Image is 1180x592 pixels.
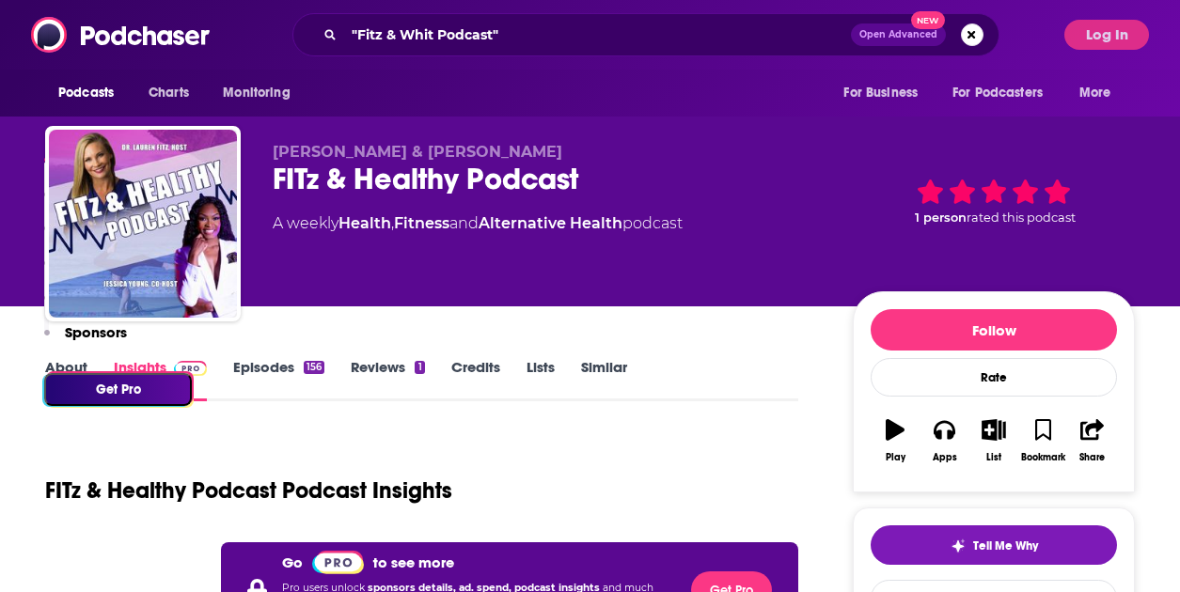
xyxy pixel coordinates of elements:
div: List [986,452,1001,463]
span: For Podcasters [952,80,1043,106]
span: , [391,214,394,232]
a: Reviews1 [351,358,424,401]
a: Lists [527,358,555,401]
span: Tell Me Why [973,538,1038,553]
h1: FITz & Healthy Podcast Podcast Insights [45,476,452,505]
button: List [969,407,1018,475]
button: Log In [1064,20,1149,50]
span: Open Advanced [859,30,937,39]
a: Fitness [394,214,449,232]
img: Podchaser Pro [312,551,364,574]
button: open menu [45,75,138,111]
a: Credits [451,358,500,401]
span: More [1079,80,1111,106]
img: Podchaser - Follow, Share and Rate Podcasts [31,17,212,53]
a: Episodes156 [233,358,324,401]
button: Share [1068,407,1117,475]
div: A weekly podcast [273,212,683,235]
span: For Business [843,80,918,106]
a: Pro website [312,550,364,574]
a: Alternative Health [479,214,622,232]
div: Search podcasts, credits, & more... [292,13,999,56]
div: Play [886,452,905,463]
button: tell me why sparkleTell Me Why [871,525,1117,565]
img: tell me why sparkle [951,538,966,553]
span: rated this podcast [967,210,1076,225]
span: Charts [149,80,189,106]
div: Rate [871,358,1117,397]
button: open menu [830,75,941,111]
div: 156 [304,361,324,374]
button: Bookmark [1018,407,1067,475]
span: 1 person [915,210,967,225]
span: Podcasts [58,80,114,106]
button: Open AdvancedNew [851,23,946,46]
a: Similar [581,358,627,401]
button: open menu [210,75,314,111]
button: Play [871,407,920,475]
input: Search podcasts, credits, & more... [344,20,851,50]
button: open menu [940,75,1070,111]
p: to see more [373,553,454,571]
button: Follow [871,309,1117,351]
div: Bookmark [1021,452,1065,463]
a: Charts [136,75,200,111]
img: FITz & Healthy Podcast [49,130,237,318]
div: 1 personrated this podcast [853,143,1135,259]
p: Go [282,553,303,571]
button: Apps [920,407,968,475]
div: 1 [415,361,424,374]
button: open menu [1066,75,1135,111]
span: and [449,214,479,232]
div: Share [1079,452,1105,463]
span: New [911,11,945,29]
button: Get Pro [44,373,192,406]
span: [PERSON_NAME] & [PERSON_NAME] [273,143,562,161]
span: Monitoring [223,80,290,106]
a: Health [338,214,391,232]
div: Apps [933,452,957,463]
